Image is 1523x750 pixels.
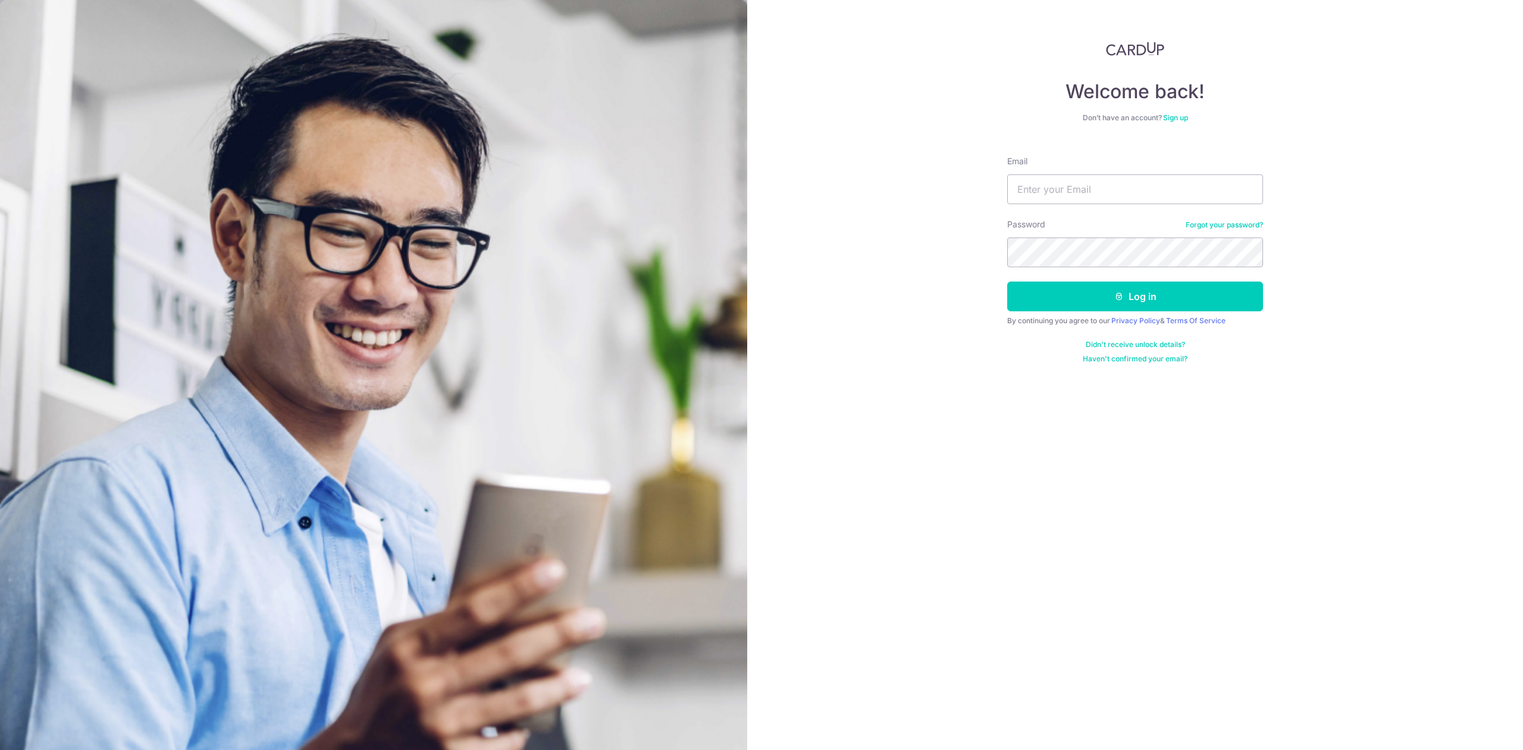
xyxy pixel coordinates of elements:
[1007,113,1263,123] div: Don’t have an account?
[1163,113,1188,122] a: Sign up
[1083,354,1187,364] a: Haven't confirmed your email?
[1007,174,1263,204] input: Enter your Email
[1007,218,1045,230] label: Password
[1086,340,1185,349] a: Didn't receive unlock details?
[1007,80,1263,104] h4: Welcome back!
[1106,42,1164,56] img: CardUp Logo
[1007,282,1263,311] button: Log in
[1111,316,1160,325] a: Privacy Policy
[1007,155,1027,167] label: Email
[1186,220,1263,230] a: Forgot your password?
[1166,316,1226,325] a: Terms Of Service
[1007,316,1263,326] div: By continuing you agree to our &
